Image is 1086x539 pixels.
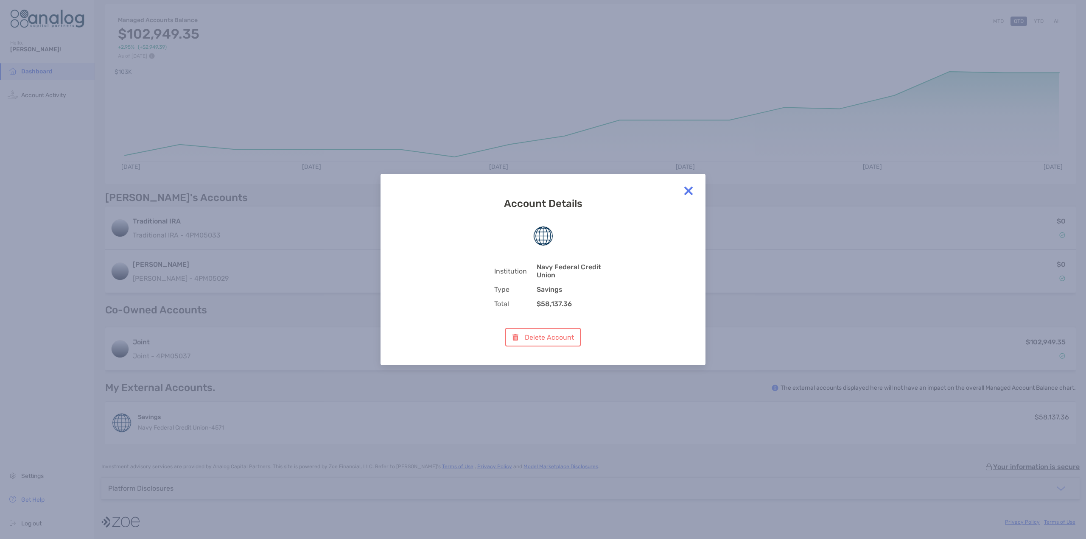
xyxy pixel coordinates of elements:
[537,300,572,308] b: $58,137.36
[469,198,617,209] h3: Account Details
[680,182,697,199] img: close modal icon
[537,285,563,293] b: Savings
[505,328,580,346] button: Delete Account
[512,334,518,341] img: button icon
[537,263,601,279] b: Navy Federal Credit Union
[494,285,537,293] span: Type
[534,226,553,246] img: Navy Federal Credit Union
[494,300,537,308] span: Total
[494,267,537,275] span: Institution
